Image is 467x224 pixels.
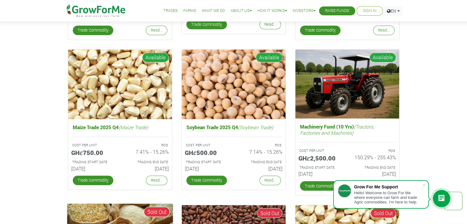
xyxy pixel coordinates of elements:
[369,52,396,62] span: Available
[185,149,229,156] h5: GHȼ500.00
[71,149,115,156] h5: GHȼ750.00
[300,123,374,136] i: (Tractors, Factories and Machines)
[68,49,172,119] img: growforme image
[239,143,282,148] p: ROS
[299,148,342,153] p: COST PER UNIT
[325,8,349,14] a: Raise Funds
[259,20,281,29] a: Read...
[125,149,169,155] h6: 7.41% - 15.26%
[144,207,170,217] span: Sold Out
[73,176,113,185] a: Trade Commodity
[256,52,282,62] span: Available
[298,154,343,162] h5: GHȼ2,500.00
[257,8,287,14] a: How it Works
[295,49,399,118] img: growforme image
[126,160,168,165] p: Estimated Trading End Date
[298,171,343,177] h6: [DATE]
[259,176,281,185] a: Read...
[71,166,115,172] h6: [DATE]
[354,191,422,204] div: Hello! Welcome to Grow For Me where everyone can farm and trade Agric commodities. I'm here to help.
[353,165,395,170] p: Estimated Trading End Date
[73,25,113,35] a: Trade Commodity
[354,184,422,189] div: Grow For Me Support
[126,143,168,148] p: ROS
[298,122,396,137] h5: Machinery Fund (10 Yrs)
[72,160,115,165] p: Estimated Trading Start Date
[163,8,178,14] a: Trades
[299,165,342,170] p: Estimated Trading Start Date
[300,181,341,191] a: Trade Commodity
[238,149,282,155] h6: 7.14% - 15.26%
[300,25,341,35] a: Trade Commodity
[71,123,169,132] h5: Maize Trade 2025 Q4
[186,143,228,148] p: COST PER UNIT
[257,208,282,218] span: Sold Out
[146,25,167,35] a: Read...
[186,160,228,165] p: Estimated Trading Start Date
[238,124,273,130] i: (Soybean Trade)
[352,154,396,160] h6: 150.29% - 255.43%
[182,49,286,119] img: growforme image
[142,52,169,62] span: Available
[125,166,169,172] h6: [DATE]
[185,123,282,132] h5: Soybean Trade 2025 Q4
[183,8,196,14] a: Farms
[363,8,376,14] a: Sign In
[231,8,252,14] a: About Us
[238,166,282,172] h6: [DATE]
[119,124,148,130] i: (Maize Trade)
[202,8,225,14] a: What We Do
[239,160,282,165] p: Estimated Trading End Date
[72,143,115,148] p: COST PER UNIT
[384,6,403,16] a: EN
[186,176,227,185] a: Trade Commodity
[186,20,227,29] a: Trade Commodity
[373,25,395,35] a: Read...
[185,166,229,172] h6: [DATE]
[352,171,396,177] h6: [DATE]
[371,208,396,218] span: Sold Out
[71,16,115,21] h6: [DATE]
[293,8,316,14] a: Investors
[353,148,395,153] p: ROS
[146,176,167,185] a: Read...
